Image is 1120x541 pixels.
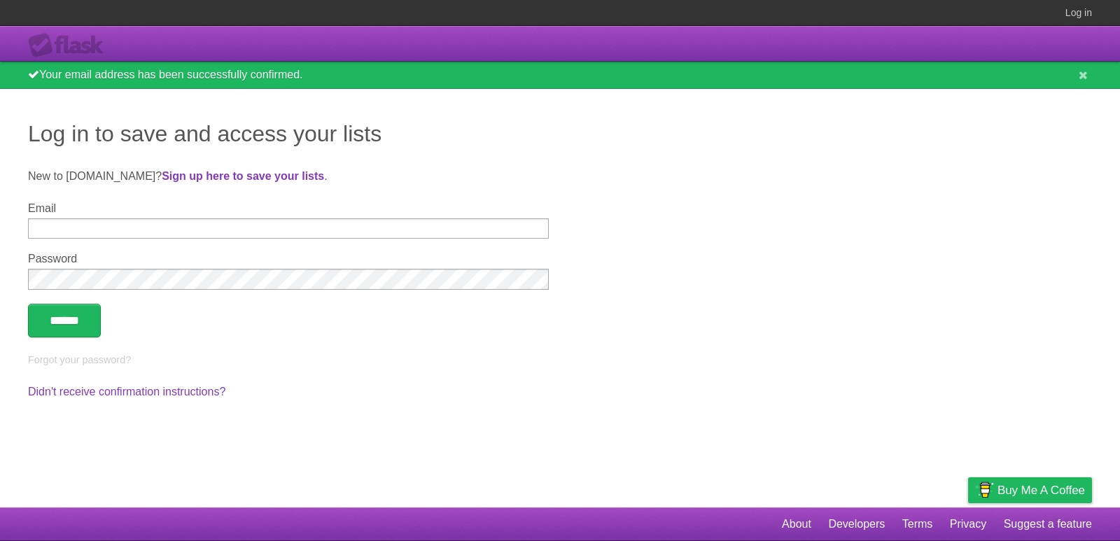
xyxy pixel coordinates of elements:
a: Sign up here to save your lists [162,170,324,182]
p: New to [DOMAIN_NAME]? . [28,168,1092,185]
h1: Log in to save and access your lists [28,117,1092,150]
a: Forgot your password? [28,354,131,365]
a: About [782,511,811,538]
a: Suggest a feature [1004,511,1092,538]
label: Email [28,202,549,215]
img: Buy me a coffee [975,478,994,502]
a: Developers [828,511,885,538]
a: Terms [902,511,933,538]
a: Privacy [950,511,986,538]
div: Flask [28,33,112,58]
a: Buy me a coffee [968,477,1092,503]
a: Didn't receive confirmation instructions? [28,386,225,398]
label: Password [28,253,549,265]
span: Buy me a coffee [997,478,1085,503]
